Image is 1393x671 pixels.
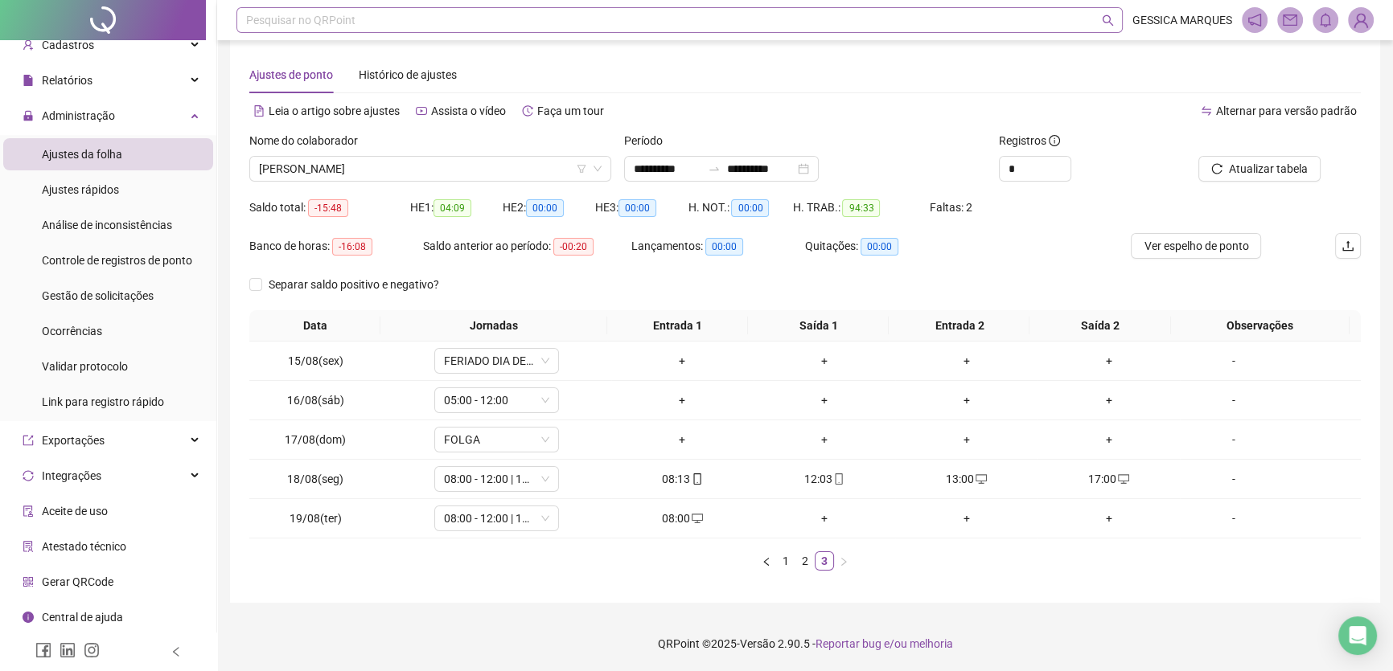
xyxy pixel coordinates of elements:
div: 13:00 [902,470,1031,488]
span: -00:20 [553,238,594,256]
a: 2 [796,552,814,570]
span: mail [1283,13,1297,27]
span: down [540,356,550,366]
th: Saída 1 [748,310,889,342]
img: 84574 [1349,8,1373,32]
span: desktop [690,513,703,524]
span: 00:00 [618,199,656,217]
span: info-circle [1049,135,1060,146]
span: 94:33 [842,199,880,217]
label: Nome do colaborador [249,132,368,149]
div: + [760,391,890,409]
span: FERIADO DIA DE NOSSA SENHORA DA ASSUNÇÃO, PADROEIRA DE FORTALEZA - FERIADO MUNICIPAL [444,349,549,373]
div: - [1186,470,1281,488]
span: Reportar bug e/ou melhoria [816,637,953,650]
span: Gestão de solicitações [42,289,154,302]
span: -16:08 [332,238,372,256]
span: 00:00 [731,199,769,217]
span: Ver espelho de ponto [1144,237,1248,255]
span: facebook [35,642,51,658]
span: qrcode [23,576,34,587]
span: Ajustes rápidos [42,183,119,196]
th: Entrada 1 [607,310,748,342]
span: Gerar QRCode [42,575,113,588]
div: 08:13 [618,470,747,488]
div: H. NOT.: [688,198,792,217]
div: + [1044,391,1173,409]
li: Página anterior [757,551,776,571]
span: 08:00 - 12:00 | 13:00 - 17:00 [444,506,549,530]
a: 3 [816,552,833,570]
span: Controle de registros de ponto [42,254,192,267]
span: down [540,435,550,444]
th: Jornadas [380,310,607,342]
span: FOLGA [444,428,549,452]
span: linkedin [60,642,76,658]
div: + [1044,431,1173,448]
div: + [760,431,890,448]
div: HE 3: [595,198,688,217]
div: Banco de horas: [249,237,423,256]
span: right [839,557,849,567]
span: youtube [416,105,427,117]
span: 19/08(ter) [290,512,342,525]
span: Aceite de uso [42,505,108,518]
span: Análise de inconsistências [42,219,172,231]
div: Saldo anterior ao período: [423,237,631,256]
span: desktop [1116,473,1129,485]
li: 1 [776,551,795,571]
span: lock [23,110,34,121]
span: GESSICA MARQUES [1132,11,1232,29]
span: Alternar para versão padrão [1216,104,1357,117]
span: Assista o vídeo [431,104,506,117]
span: info-circle [23,612,34,623]
span: Validar protocolo [42,360,128,373]
div: + [1044,509,1173,527]
span: Faça um tour [537,104,604,117]
span: Integrações [42,469,101,482]
span: GABRIEL LIMA DA SILVA [259,157,602,181]
div: Ajustes de ponto [249,66,333,84]
div: - [1186,431,1281,448]
div: 08:00 [618,509,747,527]
span: left [762,557,771,567]
div: + [760,509,890,527]
span: Registros [999,132,1060,149]
span: history [522,105,533,117]
th: Entrada 2 [889,310,1029,342]
span: filter [577,164,586,174]
span: Central de ajuda [42,611,123,624]
div: + [618,352,747,370]
span: Administração [42,109,115,122]
span: mobile [690,473,703,485]
span: 08:00 - 12:00 | 13:00 - 17:00 [444,467,549,491]
span: Leia o artigo sobre ajustes [269,104,400,117]
span: user-add [23,39,34,51]
div: HE 2: [503,198,595,217]
span: Exportações [42,434,105,447]
li: Próxima página [834,551,853,571]
div: Open Intercom Messenger [1338,616,1377,655]
span: down [540,513,550,523]
button: right [834,551,853,571]
span: Observações [1177,317,1343,334]
th: Saída 2 [1029,310,1170,342]
div: - [1186,509,1281,527]
div: + [902,509,1031,527]
span: Atualizar tabela [1229,160,1308,178]
span: desktop [974,473,987,485]
div: + [1044,352,1173,370]
div: + [618,431,747,448]
span: file [23,75,34,86]
span: mobile [832,473,844,485]
div: Saldo total: [249,198,410,217]
span: swap-right [708,162,721,175]
span: reload [1211,163,1222,174]
li: 3 [815,551,834,571]
span: to [708,162,721,175]
span: audit [23,505,34,517]
span: Ocorrências [42,325,102,338]
span: 04:09 [434,199,471,217]
span: Separar saldo positivo e negativo? [262,276,446,293]
div: - [1186,391,1281,409]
